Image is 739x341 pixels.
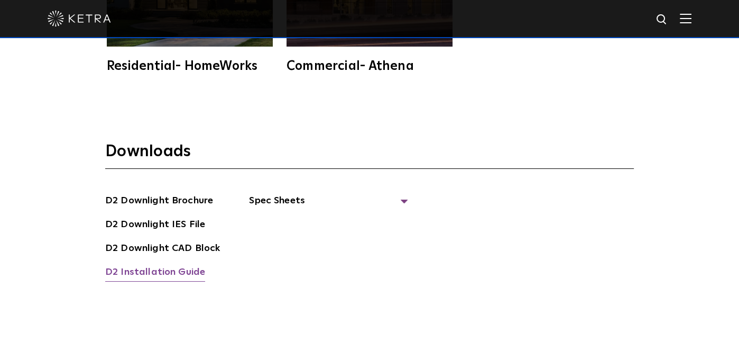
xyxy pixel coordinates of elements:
[249,193,408,217] span: Spec Sheets
[107,60,273,73] div: Residential- HomeWorks
[105,193,213,210] a: D2 Downlight Brochure
[105,265,205,282] a: D2 Installation Guide
[48,11,111,26] img: ketra-logo-2019-white
[105,141,634,169] h3: Downloads
[105,241,220,258] a: D2 Downlight CAD Block
[105,217,205,234] a: D2 Downlight IES File
[287,60,452,73] div: Commercial- Athena
[680,13,691,23] img: Hamburger%20Nav.svg
[655,13,669,26] img: search icon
